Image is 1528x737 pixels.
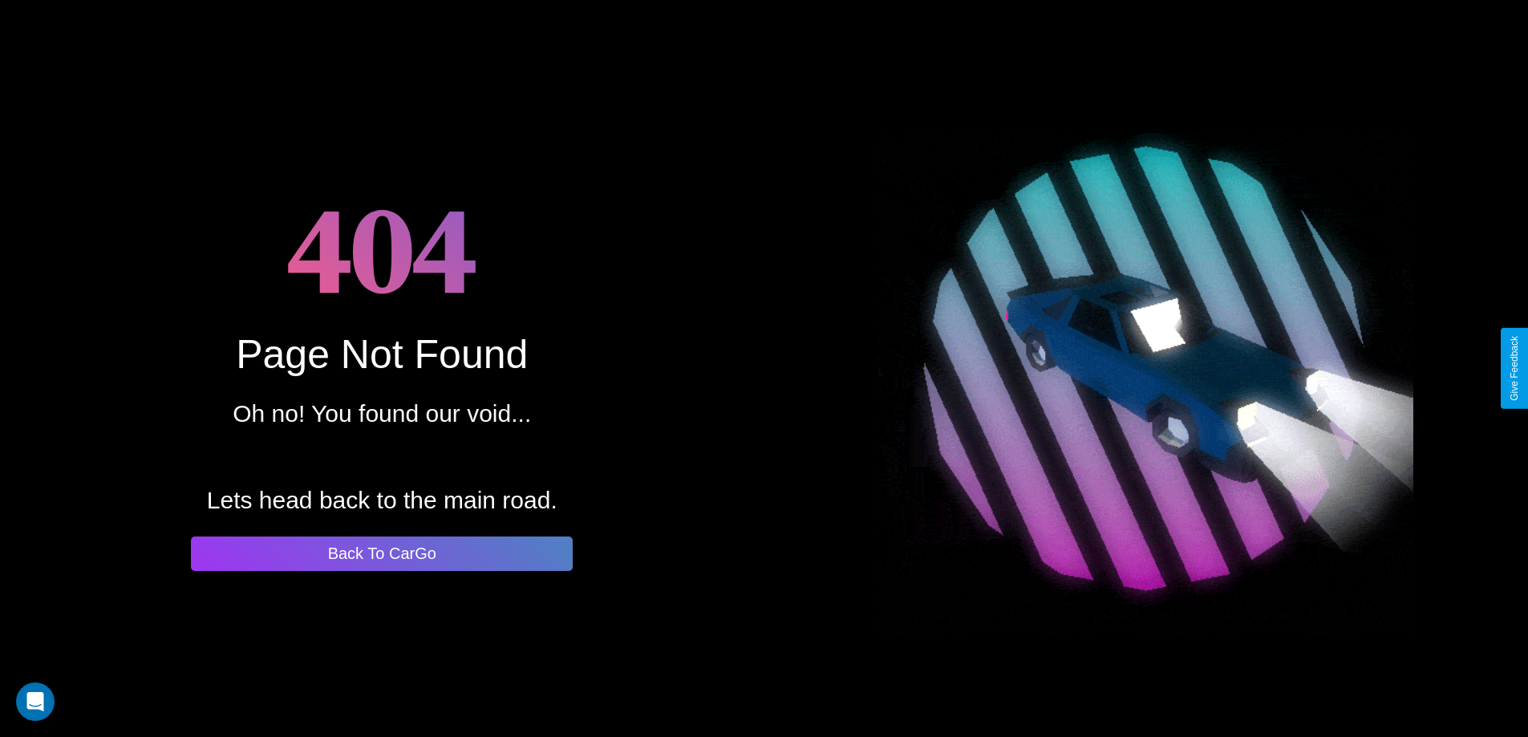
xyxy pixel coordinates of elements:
[1509,336,1520,401] div: Give Feedback
[191,537,573,571] button: Back To CarGo
[236,331,528,378] div: Page Not Found
[207,392,557,522] p: Oh no! You found our void... Lets head back to the main road.
[878,101,1413,636] img: spinning car
[16,682,55,721] div: Open Intercom Messenger
[287,167,477,331] h1: 404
